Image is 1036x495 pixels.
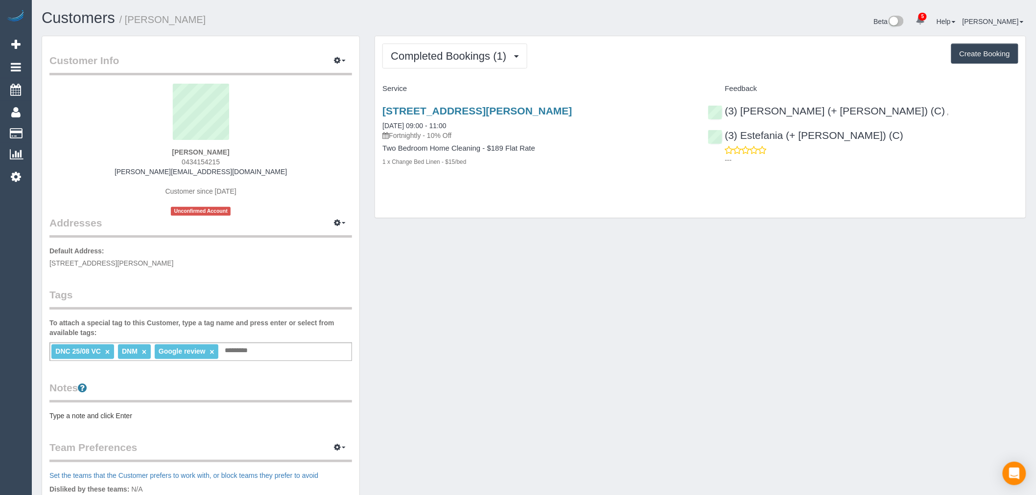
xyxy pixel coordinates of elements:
[122,347,138,355] span: DNM
[142,348,146,356] a: ×
[382,158,466,165] small: 1 x Change Bed Linen - $15/bed
[49,381,352,403] legend: Notes
[210,348,214,356] a: ×
[382,144,693,153] h4: Two Bedroom Home Cleaning - $189 Flat Rate
[171,207,231,215] span: Unconfirmed Account
[1003,462,1026,485] div: Open Intercom Messenger
[947,108,949,116] span: ,
[382,131,693,140] p: Fortnightly - 10% Off
[49,411,352,421] pre: Type a note and click Enter
[725,155,1018,165] p: ---
[49,53,352,75] legend: Customer Info
[172,148,229,156] strong: [PERSON_NAME]
[49,318,352,337] label: To attach a special tag to this Customer, type a tag name and press enter or select from availabl...
[918,13,927,21] span: 5
[382,44,527,68] button: Completed Bookings (1)
[49,472,318,479] a: Set the teams that the Customer prefers to work with, or block teams they prefer to avoid
[382,105,572,116] a: [STREET_ADDRESS][PERSON_NAME]
[951,44,1018,64] button: Create Booking
[708,85,1018,93] h4: Feedback
[55,347,101,355] span: DNC 25/08 VC
[49,259,174,267] span: [STREET_ADDRESS][PERSON_NAME]
[937,18,956,25] a: Help
[963,18,1024,25] a: [PERSON_NAME]
[165,187,236,195] span: Customer since [DATE]
[115,168,287,176] a: [PERSON_NAME][EMAIL_ADDRESS][DOMAIN_NAME]
[708,105,945,116] a: (3) [PERSON_NAME] (+ [PERSON_NAME]) (C)
[49,484,129,494] label: Disliked by these teams:
[382,122,446,130] a: [DATE] 09:00 - 11:00
[6,10,25,23] img: Automaid Logo
[49,288,352,310] legend: Tags
[49,440,352,462] legend: Team Preferences
[382,85,693,93] h4: Service
[182,158,220,166] span: 0434154215
[708,130,904,141] a: (3) Estefania (+ [PERSON_NAME]) (C)
[49,246,104,256] label: Default Address:
[105,348,110,356] a: ×
[911,10,930,31] a: 5
[874,18,904,25] a: Beta
[159,347,206,355] span: Google review
[42,9,115,26] a: Customers
[391,50,511,62] span: Completed Bookings (1)
[119,14,206,25] small: / [PERSON_NAME]
[131,485,142,493] span: N/A
[888,16,904,28] img: New interface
